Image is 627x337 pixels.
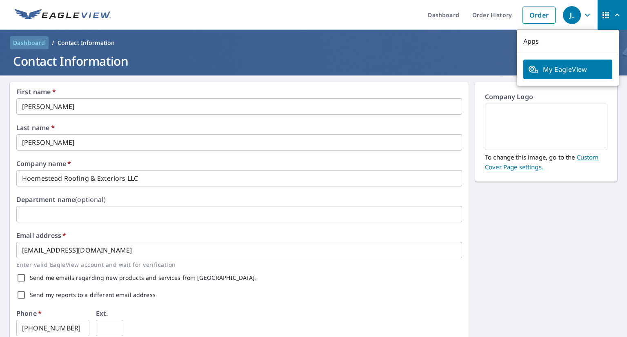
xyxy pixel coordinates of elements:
[30,275,257,281] label: Send me emails regarding new products and services from [GEOGRAPHIC_DATA].
[16,124,55,131] label: Last name
[10,36,617,49] nav: breadcrumb
[495,105,598,149] img: EmptyCustomerLogo.png
[15,9,111,21] img: EV Logo
[96,310,108,317] label: Ext.
[13,39,45,47] span: Dashboard
[58,39,115,47] p: Contact Information
[16,89,56,95] label: First name
[10,53,617,69] h1: Contact Information
[16,310,42,317] label: Phone
[563,6,581,24] div: JL
[75,195,106,204] b: (optional)
[52,38,54,48] li: /
[528,64,607,74] span: My EagleView
[16,160,71,167] label: Company name
[517,30,619,53] p: Apps
[522,7,556,24] a: Order
[523,60,612,79] a: My EagleView
[485,150,607,172] p: To change this image, go to the
[485,92,607,104] p: Company Logo
[30,292,156,298] label: Send my reports to a different email address
[10,36,49,49] a: Dashboard
[16,260,456,269] p: Enter valid EagleView account and wait for verification
[16,196,106,203] label: Department name
[16,232,66,239] label: Email address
